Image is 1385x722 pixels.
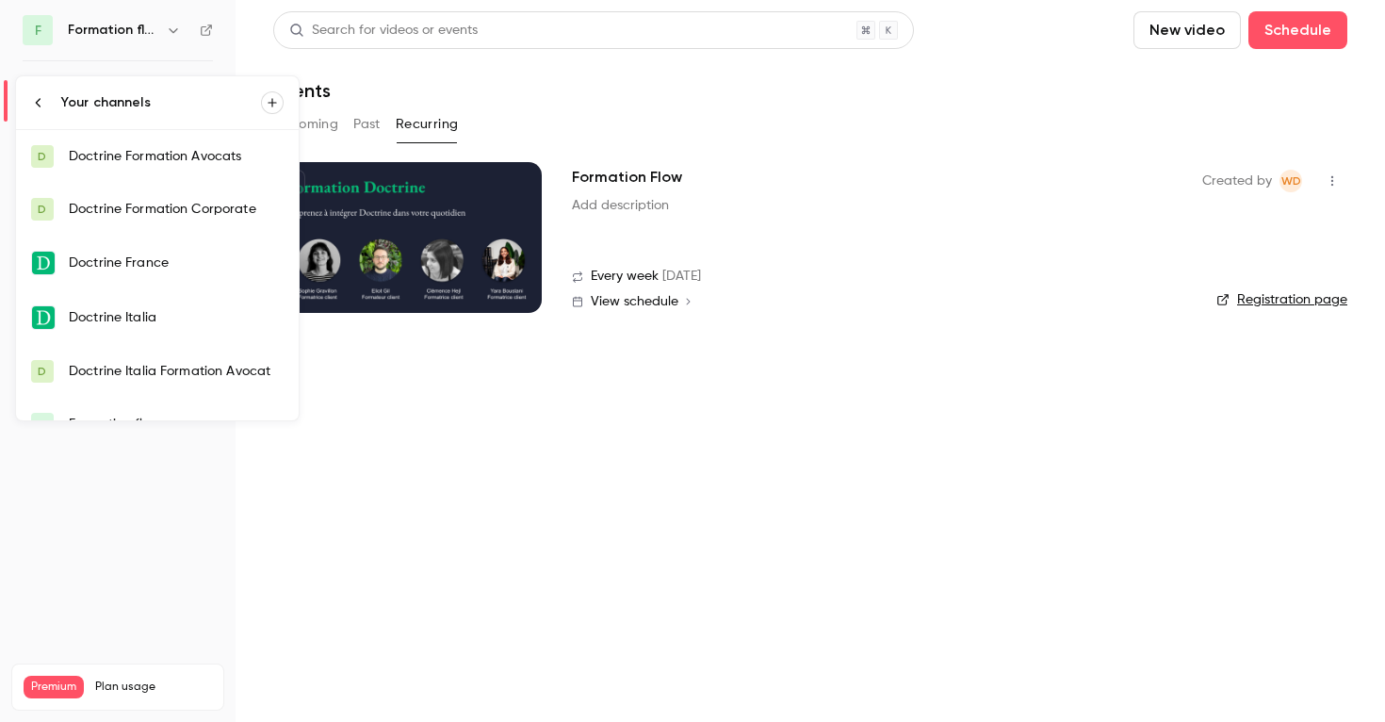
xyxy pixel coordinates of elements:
span: D [38,363,46,380]
div: Your channels [61,93,261,112]
div: Doctrine Italia Formation Avocat [69,362,284,381]
span: F [40,416,45,433]
img: Doctrine Italia [32,306,55,329]
img: Doctrine France [32,252,55,274]
span: D [38,201,46,218]
div: Doctrine Formation Avocats [69,147,284,166]
span: D [38,148,46,165]
div: Doctrine Italia [69,308,284,327]
div: Doctrine Formation Corporate [69,200,284,219]
div: Formation flow [69,415,284,434]
div: Doctrine France [69,254,284,272]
